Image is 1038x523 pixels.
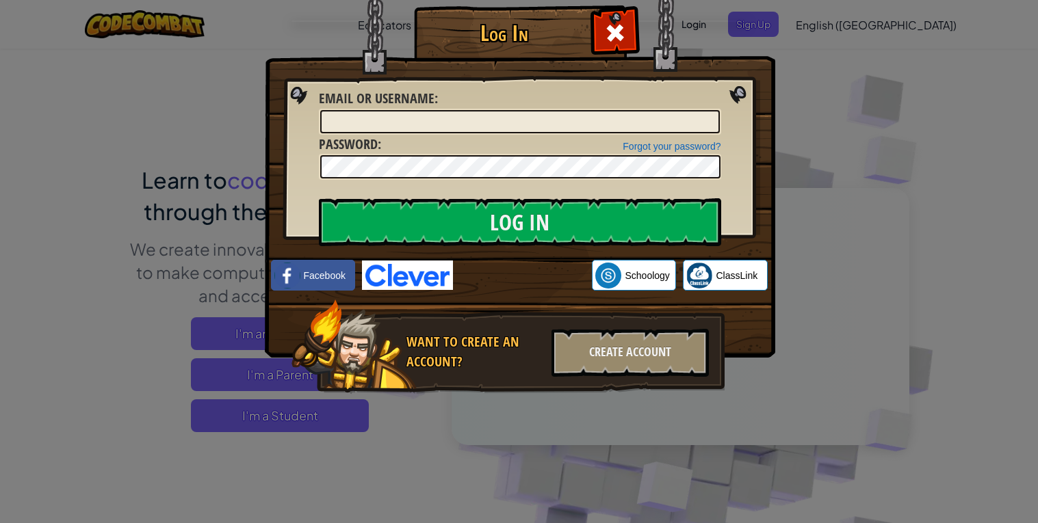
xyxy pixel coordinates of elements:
[274,263,300,289] img: facebook_small.png
[595,263,621,289] img: schoology.png
[319,135,381,155] label: :
[417,21,592,45] h1: Log In
[552,329,709,377] div: Create Account
[686,263,712,289] img: classlink-logo-small.png
[319,198,721,246] input: Log In
[319,89,434,107] span: Email or Username
[716,269,757,282] span: ClassLink
[319,89,438,109] label: :
[453,260,592,291] iframe: Sign in with Google Button
[623,141,721,152] a: Forgot your password?
[362,260,454,290] img: clever-logo-blue.png
[625,269,669,282] span: Schoology
[406,332,543,371] div: Want to create an account?
[319,135,378,153] span: Password
[304,269,346,282] span: Facebook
